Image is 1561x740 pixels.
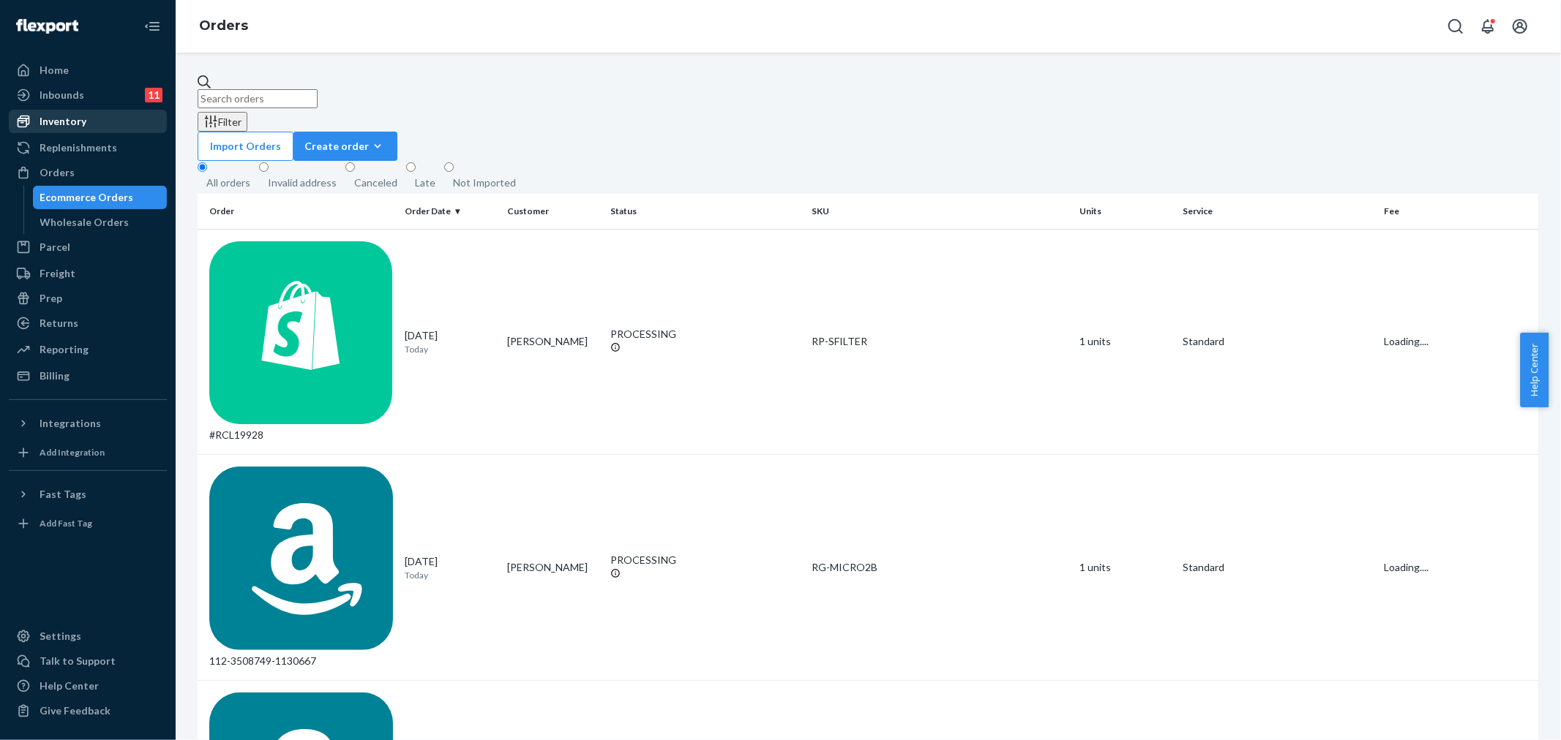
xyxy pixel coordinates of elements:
[1473,12,1502,41] button: Open notifications
[33,186,168,209] a: Ecommerce Orders
[33,211,168,234] a: Wholesale Orders
[1505,12,1535,41] button: Open account menu
[405,343,496,355] p: Today
[145,88,162,102] div: 11
[138,12,167,41] button: Close Navigation
[268,175,337,190] div: Invalid address
[40,215,130,230] div: Wholesale Orders
[453,175,516,190] div: Not Imported
[9,364,167,388] a: Billing
[209,241,393,443] div: #RCL19928
[610,553,800,567] div: PROCESSING
[198,132,293,161] button: Import Orders
[9,161,167,184] a: Orders
[9,699,167,722] button: Give Feedback
[406,162,416,172] input: Late
[405,554,496,581] div: [DATE]
[40,63,69,78] div: Home
[40,140,117,155] div: Replenishments
[1074,194,1178,229] th: Units
[206,175,250,190] div: All orders
[40,266,75,281] div: Freight
[1378,455,1539,681] td: Loading....
[9,512,167,535] a: Add Fast Tag
[40,517,92,529] div: Add Fast Tag
[304,139,386,154] div: Create order
[40,240,70,254] div: Parcel
[40,88,84,102] div: Inbounds
[40,165,75,180] div: Orders
[16,19,78,34] img: Flexport logo
[604,194,806,229] th: Status
[1183,560,1372,575] p: Standard
[9,483,167,506] button: Fast Tags
[9,287,167,310] a: Prep
[187,5,260,48] ol: breadcrumbs
[812,334,1068,349] div: RP-SFILTER
[40,703,111,718] div: Give Feedback
[501,455,604,681] td: [PERSON_NAME]
[293,132,397,161] button: Create order
[40,369,70,383] div: Billing
[9,412,167,435] button: Integrations
[9,83,167,107] a: Inbounds11
[40,291,62,306] div: Prep
[415,175,435,190] div: Late
[40,629,81,643] div: Settings
[40,487,86,502] div: Fast Tags
[1378,194,1539,229] th: Fee
[405,569,496,581] p: Today
[40,654,116,668] div: Talk to Support
[812,560,1068,575] div: RG-MICRO2B
[203,114,242,129] div: Filter
[9,338,167,361] a: Reporting
[9,58,167,82] a: Home
[9,136,167,159] a: Replenishments
[610,327,800,341] div: PROCESSING
[40,342,89,357] div: Reporting
[1441,12,1470,41] button: Open Search Box
[1074,455,1178,681] td: 1 units
[9,110,167,133] a: Inventory
[9,312,167,335] a: Returns
[198,162,207,172] input: All orders
[198,89,318,108] input: Search orders
[405,328,496,355] div: [DATE]
[1074,229,1178,455] td: 1 units
[40,190,134,205] div: Ecommerce Orders
[40,416,101,431] div: Integrations
[1177,194,1378,229] th: Service
[40,316,78,331] div: Returns
[806,194,1074,229] th: SKU
[444,162,454,172] input: Not Imported
[1520,333,1549,407] button: Help Center
[40,679,99,693] div: Help Center
[399,194,502,229] th: Order Date
[1378,229,1539,455] td: Loading....
[199,18,248,34] a: Orders
[1183,334,1372,349] p: Standard
[198,194,399,229] th: Order
[507,205,599,217] div: Customer
[198,112,247,132] button: Filter
[9,262,167,285] a: Freight
[9,649,167,673] a: Talk to Support
[354,175,397,190] div: Canceled
[9,441,167,464] a: Add Integration
[259,162,269,172] input: Invalid address
[501,229,604,455] td: [PERSON_NAME]
[9,624,167,648] a: Settings
[9,235,167,259] a: Parcel
[345,162,355,172] input: Canceled
[9,674,167,698] a: Help Center
[209,467,393,668] div: 112-3508749-1130667
[40,446,105,458] div: Add Integration
[40,114,86,129] div: Inventory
